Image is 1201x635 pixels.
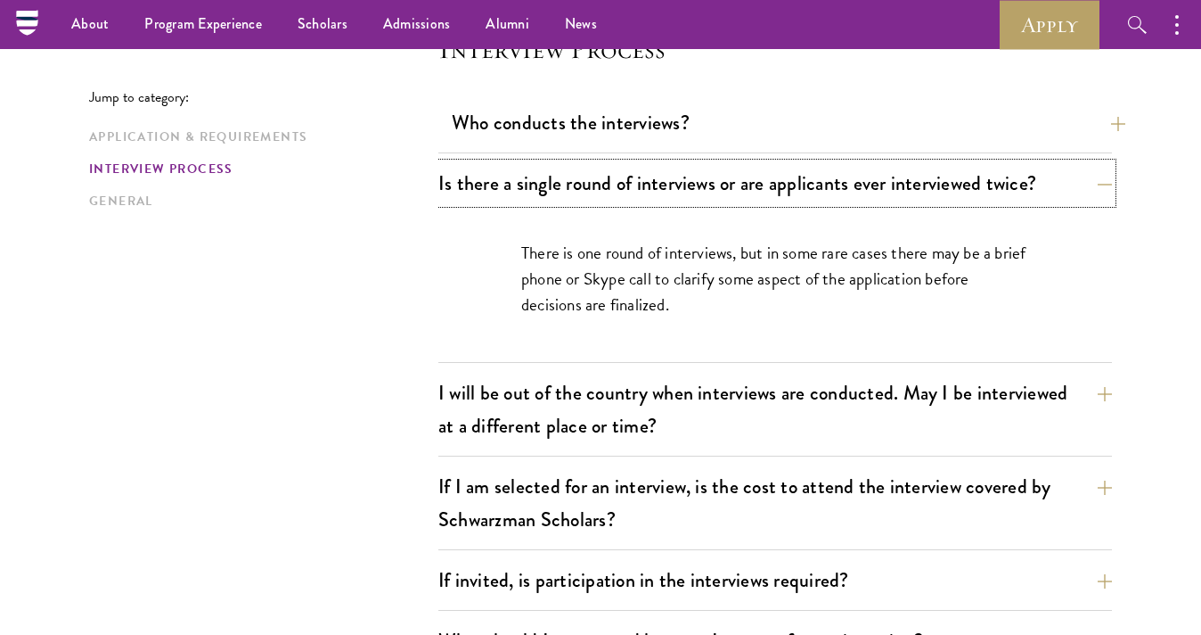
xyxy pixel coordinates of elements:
[89,128,428,146] a: Application & Requirements
[89,89,438,105] p: Jump to category:
[438,560,1112,600] button: If invited, is participation in the interviews required?
[438,163,1112,203] button: Is there a single round of interviews or are applicants ever interviewed twice?
[438,31,1112,67] h4: Interview Process
[438,466,1112,540] button: If I am selected for an interview, is the cost to attend the interview covered by Schwarzman Scho...
[89,192,428,210] a: General
[521,240,1029,317] p: There is one round of interviews, but in some rare cases there may be a brief phone or Skype call...
[438,373,1112,446] button: I will be out of the country when interviews are conducted. May I be interviewed at a different p...
[452,103,1125,143] button: Who conducts the interviews?
[89,160,428,178] a: Interview Process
